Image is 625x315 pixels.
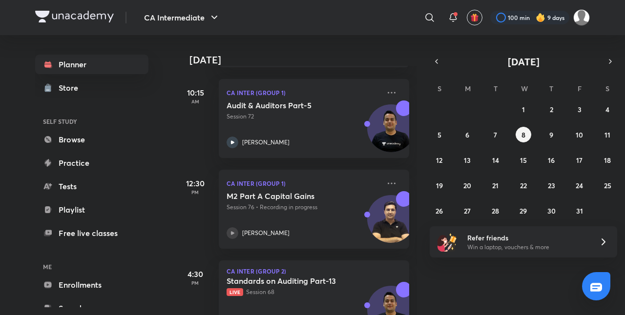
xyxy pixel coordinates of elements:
button: October 26, 2025 [432,203,447,218]
abbr: October 7, 2025 [494,130,497,139]
button: October 16, 2025 [543,152,559,168]
button: avatar [467,10,482,25]
abbr: October 8, 2025 [521,130,525,139]
p: CA Inter (Group 2) [227,268,401,274]
p: Session 68 [227,288,380,296]
button: October 19, 2025 [432,177,447,193]
p: CA Inter (Group 1) [227,177,380,189]
img: streak [536,13,545,22]
h6: ME [35,258,148,275]
p: PM [176,189,215,195]
button: October 7, 2025 [488,127,503,142]
img: Avatar [368,200,415,247]
button: [DATE] [443,55,604,68]
img: Avatar [368,110,415,157]
button: October 11, 2025 [600,127,615,142]
h5: M2 Part A Capital Gains [227,191,348,201]
button: October 15, 2025 [516,152,531,168]
abbr: October 23, 2025 [548,181,555,190]
h4: [DATE] [189,54,419,66]
abbr: Tuesday [494,84,498,93]
button: October 12, 2025 [432,152,447,168]
abbr: October 5, 2025 [437,130,441,139]
img: Company Logo [35,11,114,22]
abbr: October 2, 2025 [550,105,553,114]
button: October 29, 2025 [516,203,531,218]
button: October 3, 2025 [572,101,587,117]
p: AM [176,98,215,104]
p: Session 76 • Recording in progress [227,203,380,212]
button: October 18, 2025 [600,152,615,168]
abbr: October 4, 2025 [605,105,609,114]
p: CA Inter (Group 1) [227,87,380,98]
abbr: Wednesday [521,84,528,93]
abbr: October 21, 2025 [492,181,499,190]
h5: Standards on Auditing Part-13 [227,276,348,286]
button: October 22, 2025 [516,177,531,193]
a: Enrollments [35,275,148,295]
abbr: October 15, 2025 [520,156,527,165]
p: [PERSON_NAME] [242,229,290,237]
button: October 8, 2025 [516,127,531,142]
a: Browse [35,130,148,149]
abbr: October 24, 2025 [576,181,583,190]
abbr: Monday [465,84,471,93]
button: October 23, 2025 [543,177,559,193]
h5: Audit & Auditors Part-5 [227,100,348,110]
p: [PERSON_NAME] [242,138,290,147]
button: October 4, 2025 [600,101,615,117]
button: October 14, 2025 [488,152,503,168]
button: October 9, 2025 [543,127,559,142]
button: October 31, 2025 [572,203,587,218]
abbr: Friday [578,84,582,93]
p: PM [176,280,215,286]
abbr: Thursday [549,84,553,93]
button: October 6, 2025 [459,127,475,142]
h6: SELF STUDY [35,113,148,130]
img: referral [437,232,457,252]
abbr: October 20, 2025 [463,181,471,190]
button: October 5, 2025 [432,127,447,142]
button: CA Intermediate [138,8,226,27]
a: Playlist [35,200,148,219]
abbr: October 30, 2025 [547,206,556,216]
abbr: October 1, 2025 [522,105,525,114]
abbr: Saturday [605,84,609,93]
abbr: October 10, 2025 [576,130,583,139]
abbr: October 25, 2025 [604,181,611,190]
abbr: October 13, 2025 [464,156,471,165]
abbr: Sunday [437,84,441,93]
span: [DATE] [508,55,540,68]
button: October 10, 2025 [572,127,587,142]
button: October 27, 2025 [459,203,475,218]
button: October 17, 2025 [572,152,587,168]
div: Store [59,82,84,94]
abbr: October 22, 2025 [520,181,527,190]
abbr: October 31, 2025 [576,206,583,216]
abbr: October 26, 2025 [436,206,443,216]
a: Company Logo [35,11,114,25]
a: Store [35,78,148,98]
button: October 13, 2025 [459,152,475,168]
button: October 28, 2025 [488,203,503,218]
abbr: October 27, 2025 [464,206,471,216]
button: October 2, 2025 [543,101,559,117]
img: Drashti Patel [573,9,590,26]
h5: 12:30 [176,177,215,189]
a: Planner [35,55,148,74]
button: October 24, 2025 [572,177,587,193]
p: Session 72 [227,112,380,121]
abbr: October 12, 2025 [436,156,442,165]
button: October 25, 2025 [600,177,615,193]
h6: Refer friends [467,233,587,243]
abbr: October 11, 2025 [604,130,610,139]
abbr: October 14, 2025 [492,156,499,165]
p: Win a laptop, vouchers & more [467,243,587,252]
abbr: October 28, 2025 [492,206,499,216]
a: Tests [35,177,148,196]
a: Free live classes [35,223,148,243]
button: October 30, 2025 [543,203,559,218]
button: October 1, 2025 [516,101,531,117]
span: Live [227,288,243,296]
abbr: October 6, 2025 [465,130,469,139]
